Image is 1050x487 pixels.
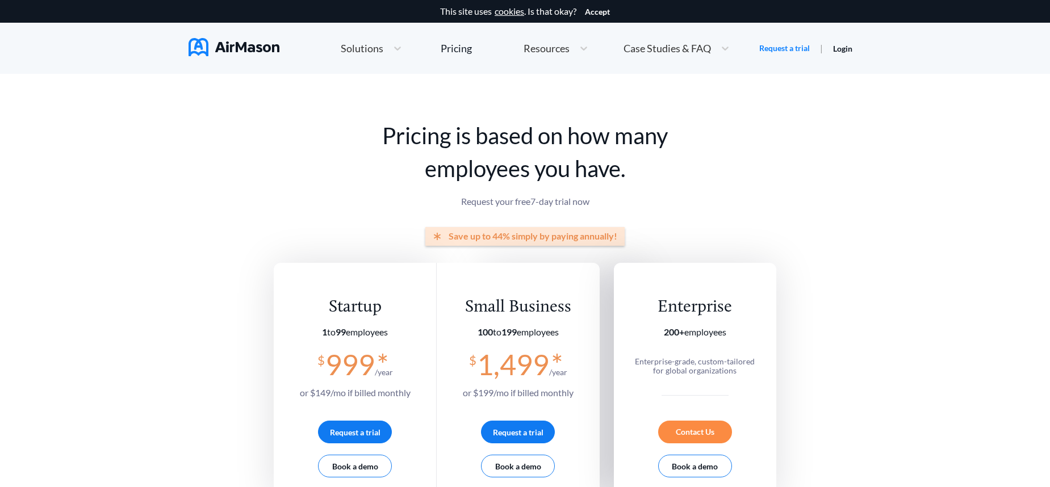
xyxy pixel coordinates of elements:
[341,43,383,53] span: Solutions
[300,387,411,398] span: or $ 149 /mo if billed monthly
[501,326,517,337] b: 199
[481,421,555,443] button: Request a trial
[635,356,755,375] span: Enterprise-grade, custom-tailored for global organizations
[629,297,760,318] div: Enterprise
[658,421,732,443] div: Contact Us
[481,455,555,477] button: Book a demo
[658,455,732,477] button: Book a demo
[477,347,549,381] span: 1,499
[318,455,392,477] button: Book a demo
[274,196,776,207] p: Request your free 7 -day trial now
[322,326,327,337] b: 1
[664,326,684,337] b: 200+
[317,349,325,367] span: $
[274,119,776,185] h1: Pricing is based on how many employees you have.
[585,7,610,16] button: Accept cookies
[441,43,472,53] div: Pricing
[441,38,472,58] a: Pricing
[336,326,346,337] b: 99
[300,297,411,318] div: Startup
[524,43,570,53] span: Resources
[318,421,392,443] button: Request a trial
[325,347,375,381] span: 999
[495,6,524,16] a: cookies
[629,327,760,337] section: employees
[300,327,411,337] section: employees
[469,349,476,367] span: $
[820,43,823,53] span: |
[463,387,574,398] span: or $ 199 /mo if billed monthly
[478,326,493,337] b: 100
[478,326,517,337] span: to
[463,327,574,337] section: employees
[449,231,617,241] span: Save up to 44% simply by paying annually!
[463,297,574,318] div: Small Business
[624,43,711,53] span: Case Studies & FAQ
[833,44,852,53] a: Login
[322,326,346,337] span: to
[189,38,279,56] img: AirMason Logo
[759,43,810,54] a: Request a trial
